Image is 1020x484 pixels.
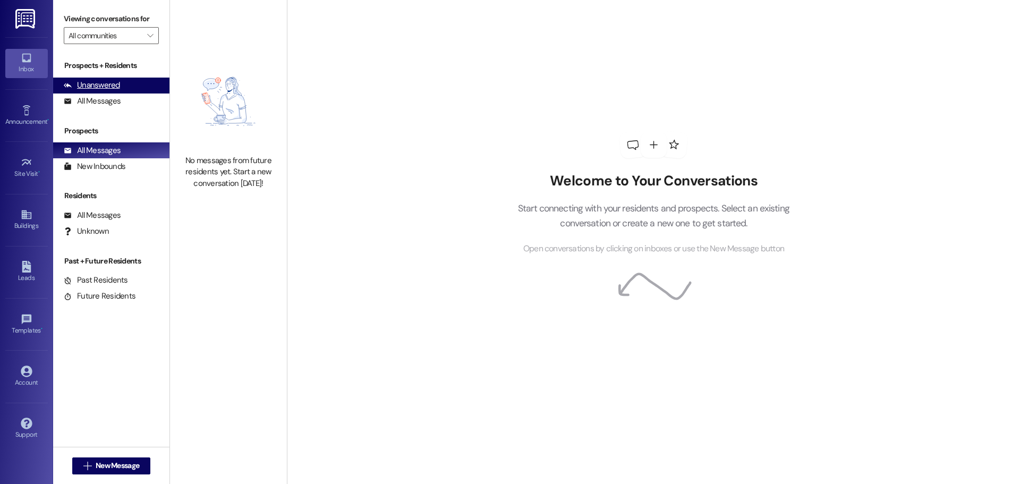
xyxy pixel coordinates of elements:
[5,414,48,443] a: Support
[5,206,48,234] a: Buildings
[64,145,121,156] div: All Messages
[72,457,151,474] button: New Message
[64,80,120,91] div: Unanswered
[147,31,153,40] i: 
[501,173,805,190] h2: Welcome to Your Conversations
[96,460,139,471] span: New Message
[182,155,275,189] div: No messages from future residents yet. Start a new conversation [DATE]!
[15,9,37,29] img: ResiDesk Logo
[64,291,135,302] div: Future Residents
[64,210,121,221] div: All Messages
[64,226,109,237] div: Unknown
[64,275,128,286] div: Past Residents
[53,190,169,201] div: Residents
[64,161,125,172] div: New Inbounds
[64,96,121,107] div: All Messages
[38,168,40,176] span: •
[47,116,49,124] span: •
[69,27,142,44] input: All communities
[523,242,784,256] span: Open conversations by clicking on inboxes or use the New Message button
[5,258,48,286] a: Leads
[83,462,91,470] i: 
[53,256,169,267] div: Past + Future Residents
[53,125,169,137] div: Prospects
[182,53,275,150] img: empty-state
[41,325,42,333] span: •
[5,49,48,78] a: Inbox
[5,310,48,339] a: Templates •
[64,11,159,27] label: Viewing conversations for
[5,154,48,182] a: Site Visit •
[53,60,169,71] div: Prospects + Residents
[5,362,48,391] a: Account
[501,201,805,231] p: Start connecting with your residents and prospects. Select an existing conversation or create a n...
